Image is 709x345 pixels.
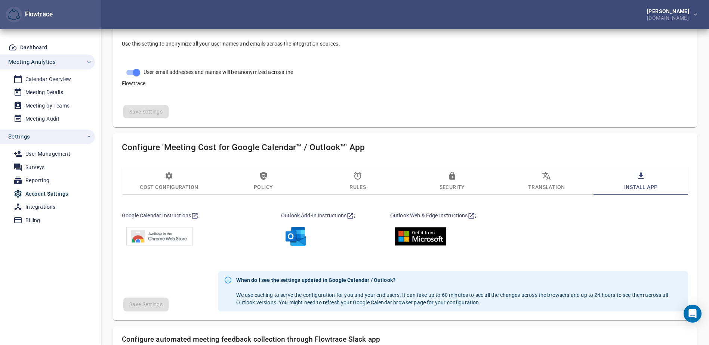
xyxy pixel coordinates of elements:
img: Flowtrace [8,9,20,21]
div: Surveys [25,163,45,172]
div: Account Settings [25,189,68,199]
div: Integrations [25,202,56,212]
div: [DOMAIN_NAME] [647,14,692,21]
img: Get it from Google Chrome Web Store [126,227,193,246]
div: Meeting Details [25,88,63,97]
div: Flowtrace [22,10,53,19]
div: You can choose to anonymize your users emails and names from the Flowtrace users. This setting is... [116,7,694,59]
span: Translation [504,171,589,192]
span: Rules [315,171,400,192]
button: Flowtrace [6,7,22,23]
div: We use caching to serve the configuration for you and your end users. It can take up to 60 minute... [237,273,682,309]
span: Security [410,171,495,192]
div: Billing [25,216,40,225]
a: Outlook Add-In Instructions [281,212,354,218]
span: Settings [8,132,30,142]
button: Get it from Microsoft Edge Web Store [390,223,451,250]
div: User email addresses and names will be anonymized across the Flowtrace. [116,59,309,93]
a: Outlook Web & Edge Instructions [390,212,475,218]
div: Open Intercom Messenger [684,305,702,323]
span: Meeting Analytics [8,57,56,67]
button: Get it from Google Chrome Web Store [122,223,197,250]
div: Calendar Overview [25,75,71,84]
h5: Configure automated meeting feedback collection through Flowtrace Slack app [122,335,688,344]
div: [PERSON_NAME] [647,9,692,14]
span: Cost Configuration [126,171,212,192]
div: ; [280,210,389,221]
div: Flowtrace [6,7,53,23]
h4: Configure 'Meeting Cost for Google Calendar™ / Outlook™' App [122,142,688,152]
button: Outlook Add In via administrator portal [281,223,310,250]
a: Google Calendar Instructions [122,212,198,218]
div: Meeting by Teams [25,101,70,111]
div: Meeting Audit [25,114,59,124]
div: ; [389,210,542,221]
button: [PERSON_NAME][DOMAIN_NAME] [635,6,703,23]
span: Policy [221,171,306,192]
div: Dashboard [20,43,47,52]
div: Reporting [25,176,50,185]
img: Get it from Microsoft Edge Web Store [395,227,446,246]
span: Install App [598,171,683,192]
p: Use this setting to anonymize all your user names and emails across the integration sources. [122,40,688,47]
strong: When do I see the settings updated in Google Calendar / Outlook? [237,276,682,284]
img: Outlook Add In via administrator portal [286,227,306,246]
div: User Management [25,149,70,159]
div: ; [120,210,280,221]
